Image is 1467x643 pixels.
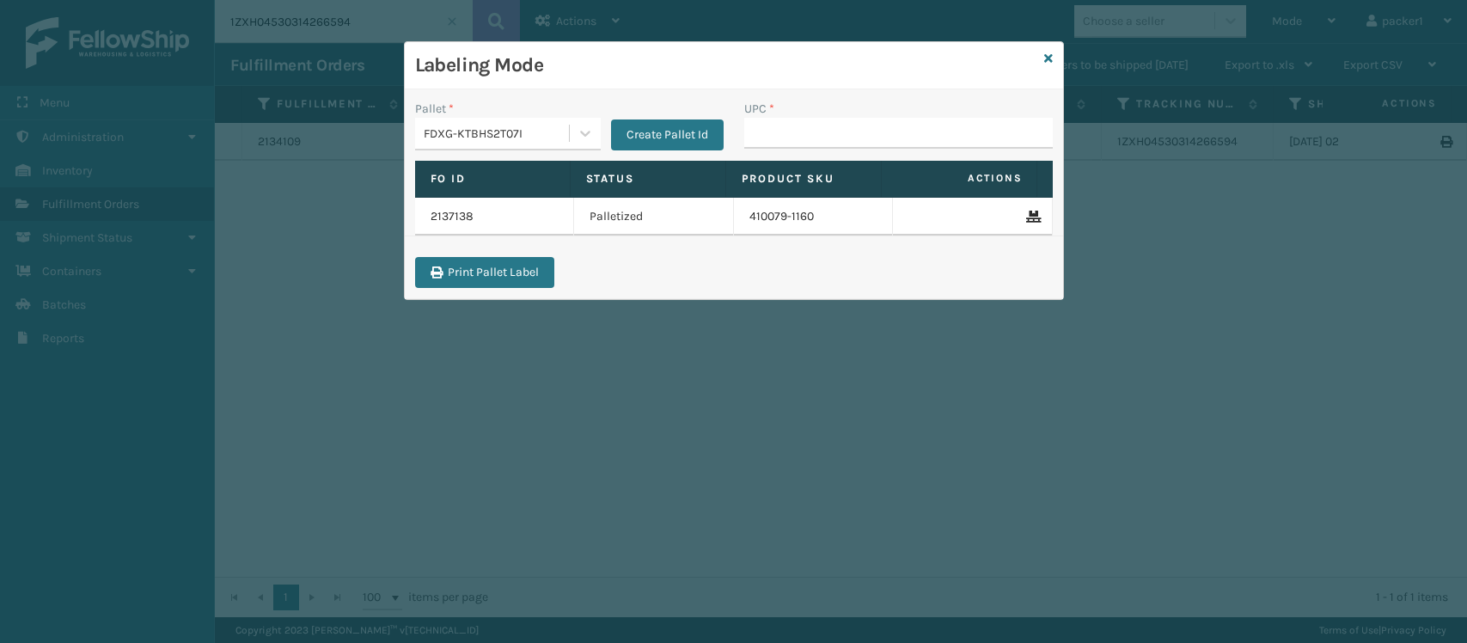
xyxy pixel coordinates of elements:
label: Pallet [415,100,454,118]
span: Actions [887,164,1033,193]
label: Fo Id [431,171,554,187]
label: Product SKU [742,171,865,187]
td: Palletized [574,198,734,236]
label: UPC [744,100,774,118]
i: Remove From Pallet [1026,211,1036,223]
a: 2137138 [431,208,474,225]
label: Status [586,171,710,187]
div: FDXG-KTBHS2T07I [424,125,571,143]
h3: Labeling Mode [415,52,1037,78]
button: Print Pallet Label [415,257,554,288]
button: Create Pallet Id [611,119,724,150]
td: 410079-1160 [734,198,894,236]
